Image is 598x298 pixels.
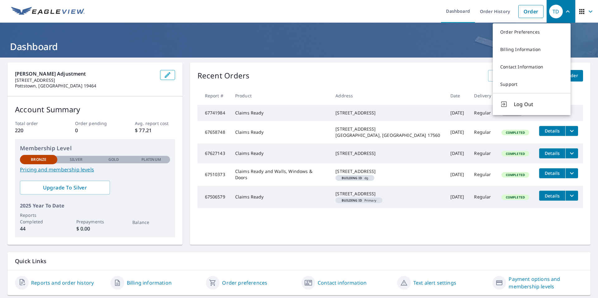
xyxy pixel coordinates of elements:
[222,279,267,286] a: Order preferences
[469,121,496,143] td: Regular
[197,105,230,121] td: 67741984
[488,70,532,81] a: View All Orders
[335,168,440,175] div: [STREET_ADDRESS]
[15,70,155,77] p: [PERSON_NAME] Adjustment
[335,126,440,138] div: [STREET_ADDRESS] [GEOGRAPHIC_DATA], [GEOGRAPHIC_DATA] 17560
[413,279,456,286] a: Text alert settings
[335,150,440,156] div: [STREET_ADDRESS]
[549,5,563,18] div: TD
[543,170,562,176] span: Details
[539,148,565,158] button: detailsBtn-67627143
[230,105,330,121] td: Claims Ready
[31,157,46,162] p: Bronze
[330,86,445,105] th: Address
[493,76,571,93] a: Support
[31,279,94,286] a: Reports and order history
[445,105,469,121] td: [DATE]
[543,128,562,134] span: Details
[230,121,330,143] td: Claims Ready
[20,144,170,152] p: Membership Level
[76,225,114,232] p: $ 0.00
[135,120,175,127] p: Avg. report cost
[15,257,583,265] p: Quick Links
[76,218,114,225] p: Prepayments
[20,202,170,209] p: 2025 Year To Date
[15,104,175,115] p: Account Summary
[543,150,562,156] span: Details
[75,127,115,134] p: 0
[469,143,496,163] td: Regular
[7,40,591,53] h1: Dashboard
[493,41,571,58] a: Billing Information
[75,120,115,127] p: Order pending
[335,110,440,116] div: [STREET_ADDRESS]
[445,186,469,208] td: [DATE]
[502,195,529,199] span: Completed
[20,166,170,173] a: Pricing and membership levels
[141,157,161,162] p: Platinum
[509,275,583,290] a: Payment options and membership levels
[342,176,362,179] em: Building ID
[197,121,230,143] td: 67658748
[20,225,57,232] p: 44
[342,199,362,202] em: Building ID
[197,163,230,186] td: 67510373
[197,186,230,208] td: 67506579
[15,77,155,83] p: [STREET_ADDRESS]
[132,219,170,226] p: Balance
[469,186,496,208] td: Regular
[469,105,496,121] td: Regular
[445,121,469,143] td: [DATE]
[565,148,578,158] button: filesDropdownBtn-67627143
[539,126,565,136] button: detailsBtn-67658748
[565,168,578,178] button: filesDropdownBtn-67510373
[335,191,440,197] div: [STREET_ADDRESS]
[565,191,578,201] button: filesDropdownBtn-67506579
[502,173,529,177] span: Completed
[108,157,119,162] p: Gold
[445,143,469,163] td: [DATE]
[197,70,250,81] p: Recent Orders
[15,83,155,89] p: Pottstown, [GEOGRAPHIC_DATA] 19464
[502,151,529,156] span: Completed
[20,181,110,194] a: Upgrade To Silver
[318,279,367,286] a: Contact information
[514,100,563,108] span: Log Out
[15,127,55,134] p: 220
[445,86,469,105] th: Date
[11,7,85,16] img: EV Logo
[539,191,565,201] button: detailsBtn-67506579
[20,212,57,225] p: Reports Completed
[493,93,571,115] button: Log Out
[543,193,562,199] span: Details
[518,5,543,18] a: Order
[469,86,496,105] th: Delivery
[15,120,55,127] p: Total order
[493,58,571,76] a: Contact Information
[445,163,469,186] td: [DATE]
[469,163,496,186] td: Regular
[502,130,529,135] span: Completed
[25,184,105,191] span: Upgrade To Silver
[539,168,565,178] button: detailsBtn-67510373
[230,163,330,186] td: Claims Ready and Walls, Windows & Doors
[230,186,330,208] td: Claims Ready
[127,279,172,286] a: Billing information
[230,143,330,163] td: Claims Ready
[230,86,330,105] th: Product
[338,199,380,202] span: Primary
[565,126,578,136] button: filesDropdownBtn-67658748
[493,23,571,41] a: Order Preferences
[70,157,83,162] p: Silver
[197,86,230,105] th: Report #
[338,176,372,179] span: dg
[135,127,175,134] p: $ 77.21
[197,143,230,163] td: 67627143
